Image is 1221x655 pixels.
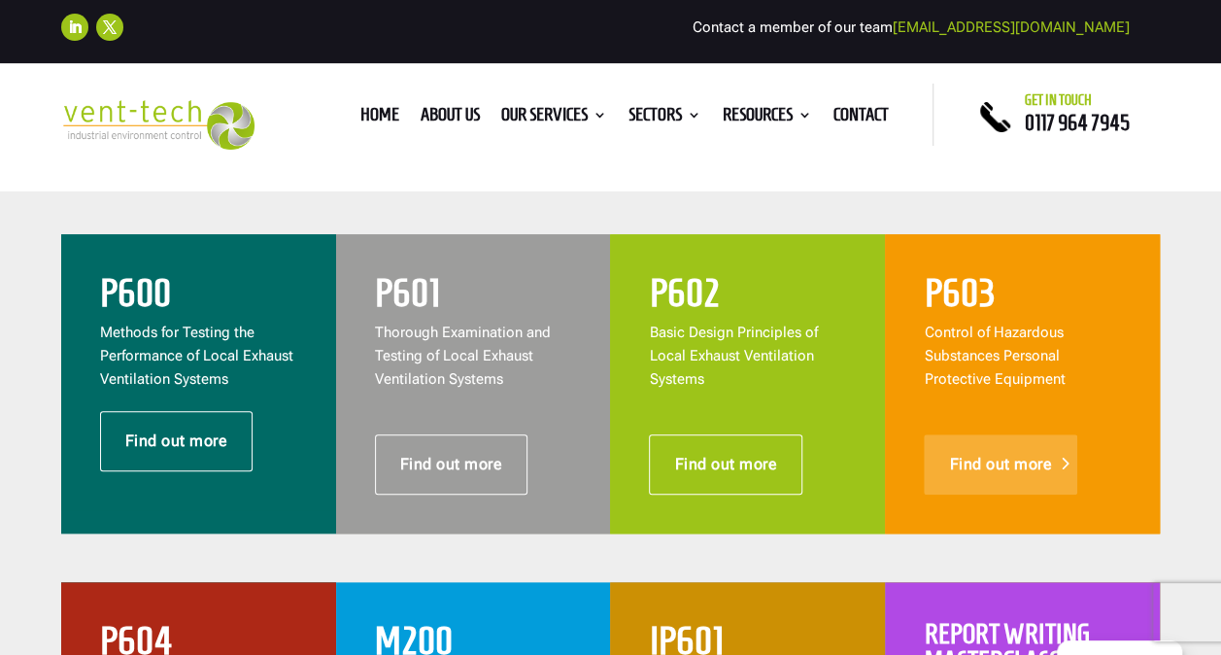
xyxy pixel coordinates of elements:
a: 0117 964 7945 [1025,111,1130,134]
a: Find out more [649,434,802,495]
span: Get in touch [1025,92,1092,108]
span: Thorough Examination and Testing of Local Exhaust Ventilation Systems [375,324,551,388]
a: Find out more [375,434,528,495]
span: Basic Design Principles of Local Exhaust Ventilation Systems [649,324,817,388]
span: Control of Hazardous Substances Personal Protective Equipment [924,324,1065,388]
a: Find out more [100,411,254,471]
a: About us [421,108,480,129]
a: [EMAIL_ADDRESS][DOMAIN_NAME] [893,18,1130,36]
a: Follow on X [96,14,123,41]
a: Follow on LinkedIn [61,14,88,41]
h2: P602 [649,273,846,322]
h2: P600 [100,273,297,322]
a: Our Services [501,108,607,129]
a: Sectors [628,108,701,129]
span: Methods for Testing the Performance of Local Exhaust Ventilation Systems [100,324,293,388]
h2: P603 [924,273,1121,322]
img: 2023-09-27T08_35_16.549ZVENT-TECH---Clear-background [61,100,254,150]
span: Contact a member of our team [693,18,1130,36]
a: Home [360,108,399,129]
h2: P601 [375,273,572,322]
a: Resources [723,108,812,129]
a: Find out more [924,434,1077,495]
a: Contact [833,108,889,129]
